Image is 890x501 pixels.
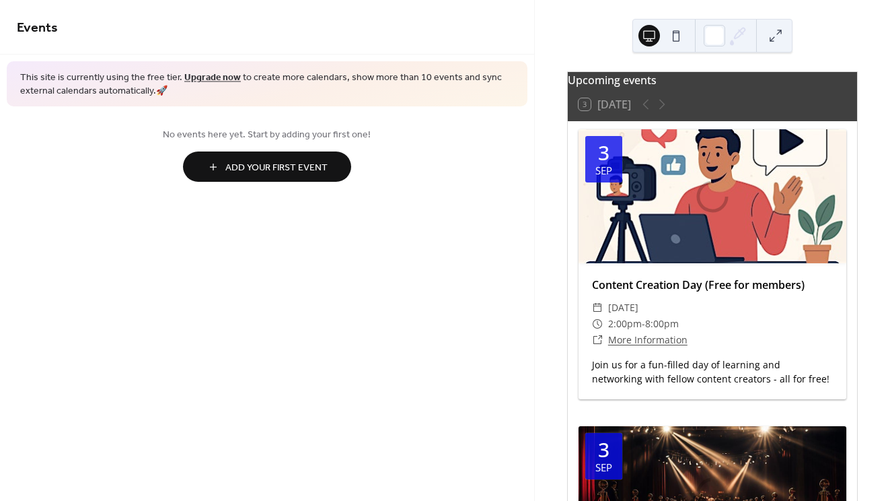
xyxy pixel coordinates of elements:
[17,128,517,142] span: No events here yet. Start by adding your first one!
[184,69,241,87] a: Upgrade now
[592,277,805,292] a: Content Creation Day (Free for members)
[608,300,638,316] span: [DATE]
[568,72,857,88] div: Upcoming events
[20,71,514,98] span: This site is currently using the free tier. to create more calendars, show more than 10 events an...
[608,316,642,332] span: 2:00pm
[592,300,603,316] div: ​
[579,358,846,386] div: Join us for a fun-filled day of learning and networking with fellow content creators - all for free!
[595,463,612,473] div: Sep
[598,143,609,163] div: 3
[17,152,517,182] a: Add Your First Event
[645,316,679,332] span: 8:00pm
[642,316,645,332] span: -
[608,333,688,346] a: More Information
[225,161,328,175] span: Add Your First Event
[592,316,603,332] div: ​
[595,166,612,176] div: Sep
[183,152,351,182] button: Add Your First Event
[17,15,58,41] span: Events
[598,440,609,460] div: 3
[592,332,603,348] div: ​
